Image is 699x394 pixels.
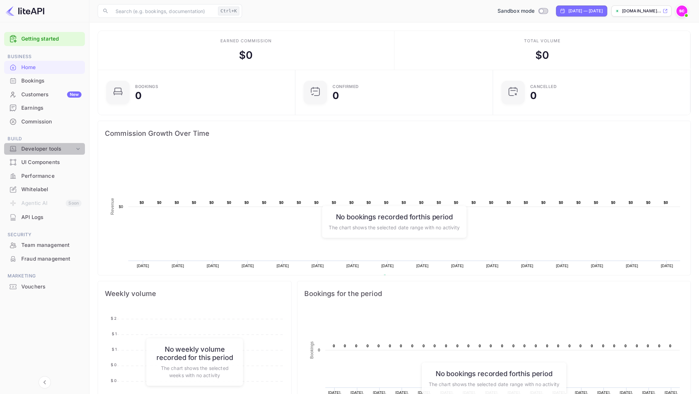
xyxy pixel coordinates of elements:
text: 0 [490,344,492,348]
span: Sandbox mode [498,7,535,15]
text: $0 [629,200,633,205]
div: Confirmed [332,85,359,89]
div: API Logs [21,214,81,221]
text: $0 [384,200,389,205]
text: Revenue [110,198,115,215]
text: $0 [279,200,284,205]
div: Customers [21,91,81,99]
text: 0 [501,344,503,348]
text: 0 [523,344,525,348]
text: 0 [613,344,615,348]
tspan: $ 1 [112,331,117,336]
div: API Logs [4,211,85,224]
div: Bookings [4,74,85,88]
text: [DATE] [486,264,499,268]
p: The chart shows the selected weeks with no activity [153,364,236,379]
text: [DATE] [137,264,149,268]
div: Whitelabel [4,183,85,196]
text: 0 [456,344,458,348]
text: $0 [506,200,511,205]
a: CustomersNew [4,88,85,101]
text: [DATE] [416,264,429,268]
text: 0 [333,344,335,348]
div: Vouchers [4,280,85,294]
text: 0 [602,344,604,348]
div: Bookings [135,85,158,89]
text: 0 [411,344,413,348]
div: Whitelabel [21,186,81,194]
input: Search (e.g. bookings, documentation) [111,4,215,18]
div: 0 [135,91,142,100]
a: Getting started [21,35,81,43]
text: $0 [419,200,424,205]
div: Developer tools [4,143,85,155]
span: Bookings for the period [304,288,684,299]
text: 0 [378,344,380,348]
text: $0 [541,200,546,205]
div: New [67,91,81,98]
div: 0 [332,91,339,100]
text: 0 [647,344,649,348]
text: $0 [471,200,476,205]
text: [DATE] [276,264,289,268]
text: $0 [594,200,598,205]
text: 0 [669,344,671,348]
text: 0 [579,344,581,348]
div: Click to change the date range period [556,6,607,17]
a: Performance [4,169,85,182]
a: Commission [4,115,85,128]
div: Ctrl+K [218,7,239,15]
span: Commission Growth Over Time [105,128,684,139]
text: $0 [646,200,651,205]
div: Team management [21,241,81,249]
div: Commission [21,118,81,126]
button: Collapse navigation [39,376,51,388]
a: Bookings [4,74,85,87]
text: [DATE] [207,264,219,268]
div: Total volume [524,38,560,44]
text: 0 [367,344,369,348]
text: $0 [437,200,441,205]
div: $ 0 [535,47,549,63]
a: Team management [4,239,85,251]
text: $0 [454,200,458,205]
tspan: $ 2 [111,316,117,321]
text: [DATE] [521,264,533,268]
div: Performance [4,169,85,183]
a: Earnings [4,101,85,114]
p: The chart shows the selected date range with no activity [428,380,559,387]
a: Fraud management [4,252,85,265]
div: Earnings [21,104,81,112]
text: [DATE] [346,264,359,268]
div: Earned commission [220,38,271,44]
div: Switch to Production mode [495,7,551,15]
text: Revenue [389,275,407,280]
text: 0 [467,344,469,348]
text: 0 [546,344,548,348]
a: API Logs [4,211,85,223]
text: $0 [119,205,123,209]
text: [DATE] [381,264,394,268]
text: [DATE] [661,264,673,268]
text: $0 [664,200,668,205]
span: Marketing [4,272,85,280]
text: [DATE] [312,264,324,268]
tspan: $ 0 [111,362,117,367]
text: $0 [297,200,301,205]
text: $0 [209,200,214,205]
span: Build [4,135,85,143]
a: Home [4,61,85,74]
text: $0 [559,200,563,205]
text: 0 [512,344,514,348]
text: 0 [479,344,481,348]
text: $0 [227,200,231,205]
text: $0 [175,200,179,205]
text: 0 [658,344,660,348]
text: $0 [611,200,615,205]
text: $0 [349,200,354,205]
text: 0 [535,344,537,348]
text: 0 [568,344,570,348]
text: [DATE] [451,264,463,268]
h6: No bookings recorded for this period [329,212,459,221]
text: Bookings [310,341,315,359]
